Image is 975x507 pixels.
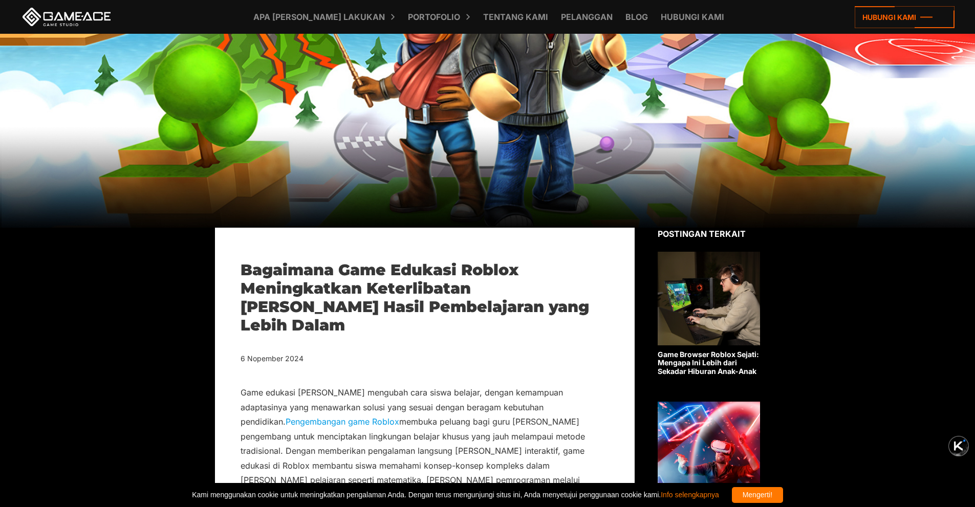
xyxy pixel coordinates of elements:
a: Hubungi kami [855,6,955,28]
a: Game Browser Roblox Sejati: Mengapa Ini Lebih dari Sekadar Hiburan Anak-Anak [658,252,760,376]
font: Tentang Kami [483,12,548,22]
font: Pelanggan [561,12,613,22]
font: Hubungi kami [661,12,724,22]
font: Bagaimana Game Edukasi Roblox Meningkatkan Keterlibatan [PERSON_NAME] Hasil Pembelajaran yang Leb... [241,260,589,335]
font: Postingan terkait [658,229,746,239]
font: Portofolio [408,12,460,22]
img: Terkait [658,402,760,495]
a: Pengembangan game Roblox [286,416,399,427]
font: 6 Nopember 2024 [241,354,304,363]
font: Mengerti! [743,491,772,499]
font: Game Browser Roblox Sejati: Mengapa Ini Lebih dari Sekadar Hiburan Anak-Anak [658,350,759,376]
img: Terkait [658,252,760,345]
font: Blog [625,12,648,22]
a: Info selengkapnya [661,491,719,499]
font: Kami menggunakan cookie untuk meningkatkan pengalaman Anda. Dengan terus mengunjungi situs ini, A... [192,491,661,499]
font: Apa [PERSON_NAME] lakukan [253,12,385,22]
font: Game edukasi [PERSON_NAME] mengubah cara siswa belajar, dengan kemampuan adaptasinya yang menawar... [241,387,563,427]
font: membuka peluang bagi guru [PERSON_NAME] pengembang untuk menciptakan lingkungan belajar khusus ya... [241,416,585,499]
